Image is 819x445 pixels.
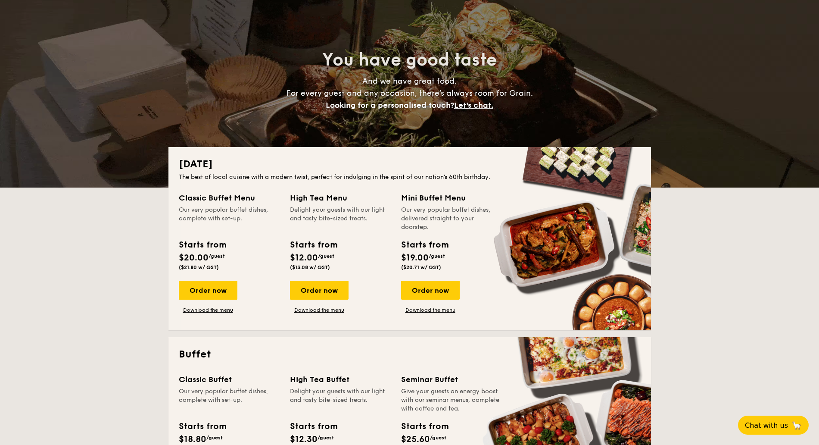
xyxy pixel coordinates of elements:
[179,173,641,182] div: The best of local cuisine with a modern twist, perfect for indulging in the spirit of our nation’...
[401,238,448,251] div: Starts from
[179,192,280,204] div: Classic Buffet Menu
[290,373,391,385] div: High Tea Buffet
[401,253,429,263] span: $19.00
[179,373,280,385] div: Classic Buffet
[401,307,460,313] a: Download the menu
[290,253,318,263] span: $12.00
[290,281,349,300] div: Order now
[401,281,460,300] div: Order now
[179,206,280,232] div: Our very popular buffet dishes, complete with set-up.
[401,434,430,445] span: $25.60
[290,192,391,204] div: High Tea Menu
[429,253,445,259] span: /guest
[290,420,337,433] div: Starts from
[401,373,502,385] div: Seminar Buffet
[290,387,391,413] div: Delight your guests with our light and tasty bite-sized treats.
[454,100,493,110] span: Let's chat.
[401,387,502,413] div: Give your guests an energy boost with our seminar menus, complete with coffee and tea.
[286,76,533,110] span: And we have great food. For every guest and any occasion, there’s always room for Grain.
[290,264,330,270] span: ($13.08 w/ GST)
[179,281,237,300] div: Order now
[179,434,206,445] span: $18.80
[401,420,448,433] div: Starts from
[326,100,454,110] span: Looking for a personalised touch?
[290,434,318,445] span: $12.30
[318,253,334,259] span: /guest
[179,420,226,433] div: Starts from
[791,420,802,430] span: 🦙
[179,348,641,361] h2: Buffet
[179,253,209,263] span: $20.00
[179,264,219,270] span: ($21.80 w/ GST)
[179,238,226,251] div: Starts from
[179,307,237,313] a: Download the menu
[401,192,502,204] div: Mini Buffet Menu
[318,435,334,441] span: /guest
[179,157,641,171] h2: [DATE]
[209,253,225,259] span: /guest
[179,387,280,413] div: Our very popular buffet dishes, complete with set-up.
[401,206,502,232] div: Our very popular buffet dishes, delivered straight to your doorstep.
[745,421,788,429] span: Chat with us
[322,50,497,70] span: You have good taste
[430,435,446,441] span: /guest
[206,435,223,441] span: /guest
[401,264,441,270] span: ($20.71 w/ GST)
[290,307,349,313] a: Download the menu
[290,206,391,232] div: Delight your guests with our light and tasty bite-sized treats.
[738,416,809,435] button: Chat with us🦙
[290,238,337,251] div: Starts from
